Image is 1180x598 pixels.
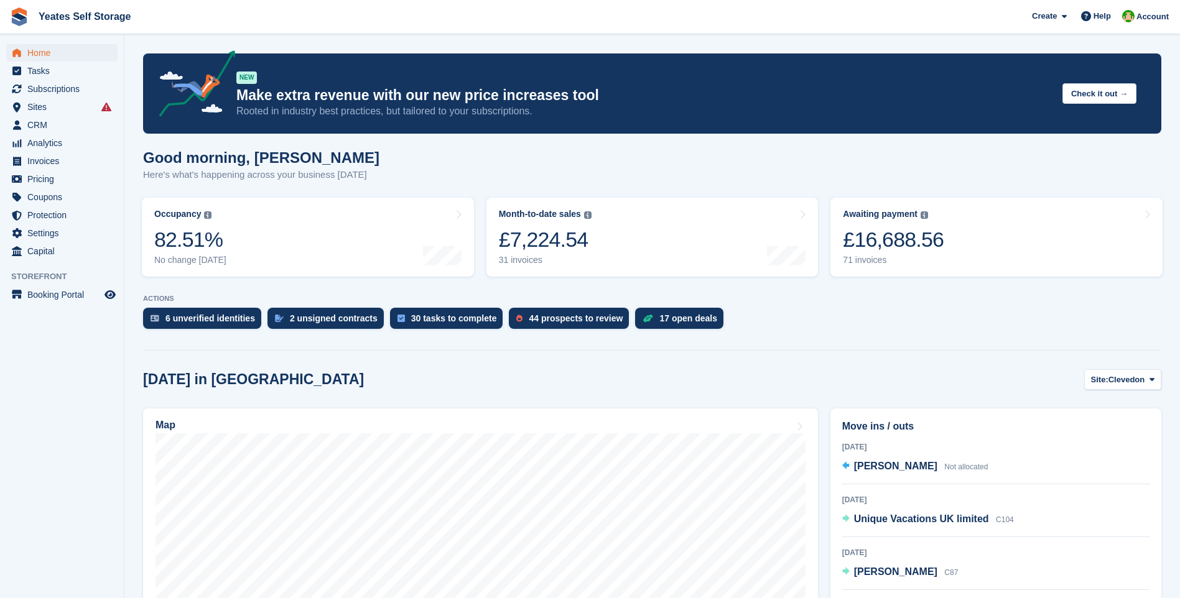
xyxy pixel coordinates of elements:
[529,313,623,323] div: 44 prospects to review
[6,224,118,242] a: menu
[236,71,257,84] div: NEW
[27,98,102,116] span: Sites
[165,313,255,323] div: 6 unverified identities
[411,313,497,323] div: 30 tasks to complete
[1108,374,1145,386] span: Clevedon
[34,6,136,27] a: Yeates Self Storage
[204,211,211,219] img: icon-info-grey-7440780725fd019a000dd9b08b2336e03edf1995a4989e88bcd33f0948082b44.svg
[842,441,1150,453] div: [DATE]
[509,308,635,335] a: 44 prospects to review
[27,188,102,206] span: Coupons
[499,209,581,219] div: Month-to-date sales
[6,242,118,260] a: menu
[6,286,118,303] a: menu
[499,255,592,265] div: 31 invoices
[843,255,944,265] div: 71 invoices
[236,104,1052,118] p: Rooted in industry best practices, but tailored to your subscriptions.
[6,116,118,134] a: menu
[1136,11,1169,23] span: Account
[842,512,1014,528] a: Unique Vacations UK limited C104
[1094,10,1111,22] span: Help
[27,224,102,242] span: Settings
[27,286,102,303] span: Booking Portal
[1032,10,1057,22] span: Create
[921,211,928,219] img: icon-info-grey-7440780725fd019a000dd9b08b2336e03edf1995a4989e88bcd33f0948082b44.svg
[6,134,118,152] a: menu
[27,170,102,188] span: Pricing
[27,134,102,152] span: Analytics
[1084,369,1161,390] button: Site: Clevedon
[499,227,592,252] div: £7,224.54
[944,568,958,577] span: C87
[154,227,226,252] div: 82.51%
[6,188,118,206] a: menu
[143,149,379,166] h1: Good morning, [PERSON_NAME]
[142,198,474,277] a: Occupancy 82.51% No change [DATE]
[6,98,118,116] a: menu
[842,459,988,475] a: [PERSON_NAME] Not allocated
[1091,374,1108,386] span: Site:
[27,44,102,62] span: Home
[6,44,118,62] a: menu
[854,513,989,524] span: Unique Vacations UK limited
[149,50,236,121] img: price-adjustments-announcement-icon-8257ccfd72463d97f412b2fc003d46551f7dbcb40ab6d574587a9cd5c0d94...
[659,313,717,323] div: 17 open deals
[236,86,1052,104] p: Make extra revenue with our new price increases tool
[996,515,1014,524] span: C104
[1062,83,1136,104] button: Check it out →
[944,462,988,471] span: Not allocated
[6,170,118,188] a: menu
[275,315,284,322] img: contract_signature_icon-13c848040528278c33f63329250d36e43548de30e8caae1d1a13099fd9432cc5.svg
[103,287,118,302] a: Preview store
[854,566,937,577] span: [PERSON_NAME]
[1122,10,1135,22] img: Angela Field
[143,308,267,335] a: 6 unverified identities
[27,62,102,80] span: Tasks
[154,209,201,219] div: Occupancy
[584,211,592,219] img: icon-info-grey-7440780725fd019a000dd9b08b2336e03edf1995a4989e88bcd33f0948082b44.svg
[151,315,159,322] img: verify_identity-adf6edd0f0f0b5bbfe63781bf79b02c33cf7c696d77639b501bdc392416b5a36.svg
[154,255,226,265] div: No change [DATE]
[842,419,1150,434] h2: Move ins / outs
[842,564,959,581] a: [PERSON_NAME] C87
[516,315,523,322] img: prospect-51fa495bee0391a8d652442698ab0144808aea92771e9ea1ae160a38d050c398.svg
[843,227,944,252] div: £16,688.56
[290,313,378,323] div: 2 unsigned contracts
[27,116,102,134] span: CRM
[11,270,124,283] span: Storefront
[10,7,29,26] img: stora-icon-8386f47178a22dfd0bd8f6a31ec36ba5ce8667c1dd55bd0f319d3a0aa187defe.svg
[830,198,1163,277] a: Awaiting payment £16,688.56 71 invoices
[6,80,118,98] a: menu
[27,242,102,260] span: Capital
[143,168,379,182] p: Here's what's happening across your business [DATE]
[854,461,937,471] span: [PERSON_NAME]
[143,371,364,388] h2: [DATE] in [GEOGRAPHIC_DATA]
[843,209,918,219] div: Awaiting payment
[842,494,1150,505] div: [DATE]
[397,315,405,322] img: task-75834270c22a3079a89374b754ae025e5fb1db73e45f91037f5363f120a921f8.svg
[267,308,390,335] a: 2 unsigned contracts
[27,206,102,224] span: Protection
[27,152,102,170] span: Invoices
[27,80,102,98] span: Subscriptions
[486,198,819,277] a: Month-to-date sales £7,224.54 31 invoices
[6,206,118,224] a: menu
[842,547,1150,558] div: [DATE]
[156,420,175,431] h2: Map
[6,152,118,170] a: menu
[6,62,118,80] a: menu
[635,308,730,335] a: 17 open deals
[643,314,653,323] img: deal-1b604bf984904fb50ccaf53a9ad4b4a5d6e5aea283cecdc64d6e3604feb123c2.svg
[101,102,111,112] i: Smart entry sync failures have occurred
[143,295,1161,303] p: ACTIONS
[390,308,509,335] a: 30 tasks to complete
